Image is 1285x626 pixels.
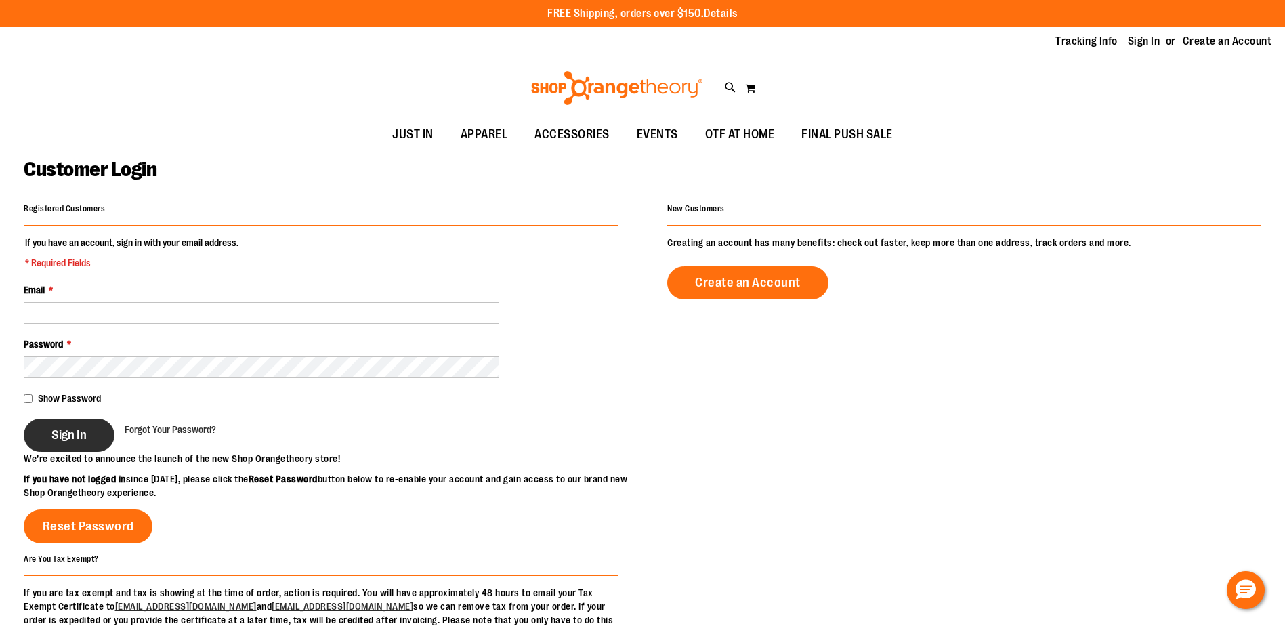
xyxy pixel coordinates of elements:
[637,119,678,150] span: EVENTS
[24,509,152,543] a: Reset Password
[623,119,692,150] a: EVENTS
[24,419,114,452] button: Sign In
[695,275,801,290] span: Create an Account
[1183,34,1272,49] a: Create an Account
[51,427,87,442] span: Sign In
[249,474,318,484] strong: Reset Password
[704,7,738,20] a: Details
[25,256,238,270] span: * Required Fields
[115,601,257,612] a: [EMAIL_ADDRESS][DOMAIN_NAME]
[125,424,216,435] span: Forgot Your Password?
[24,452,643,465] p: We’re excited to announce the launch of the new Shop Orangetheory store!
[547,6,738,22] p: FREE Shipping, orders over $150.
[529,71,704,105] img: Shop Orangetheory
[692,119,788,150] a: OTF AT HOME
[24,339,63,350] span: Password
[447,119,522,150] a: APPAREL
[24,554,99,563] strong: Are You Tax Exempt?
[272,601,413,612] a: [EMAIL_ADDRESS][DOMAIN_NAME]
[1227,571,1265,609] button: Hello, have a question? Let’s chat.
[24,472,643,499] p: since [DATE], please click the button below to re-enable your account and gain access to our bran...
[24,285,45,295] span: Email
[125,423,216,436] a: Forgot Your Password?
[667,236,1261,249] p: Creating an account has many benefits: check out faster, keep more than one address, track orders...
[43,519,134,534] span: Reset Password
[24,158,156,181] span: Customer Login
[379,119,447,150] a: JUST IN
[1128,34,1160,49] a: Sign In
[461,119,508,150] span: APPAREL
[38,393,101,404] span: Show Password
[801,119,893,150] span: FINAL PUSH SALE
[788,119,906,150] a: FINAL PUSH SALE
[667,266,828,299] a: Create an Account
[534,119,610,150] span: ACCESSORIES
[705,119,775,150] span: OTF AT HOME
[521,119,623,150] a: ACCESSORIES
[392,119,434,150] span: JUST IN
[1055,34,1118,49] a: Tracking Info
[24,474,126,484] strong: If you have not logged in
[667,204,725,213] strong: New Customers
[24,236,240,270] legend: If you have an account, sign in with your email address.
[24,204,105,213] strong: Registered Customers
